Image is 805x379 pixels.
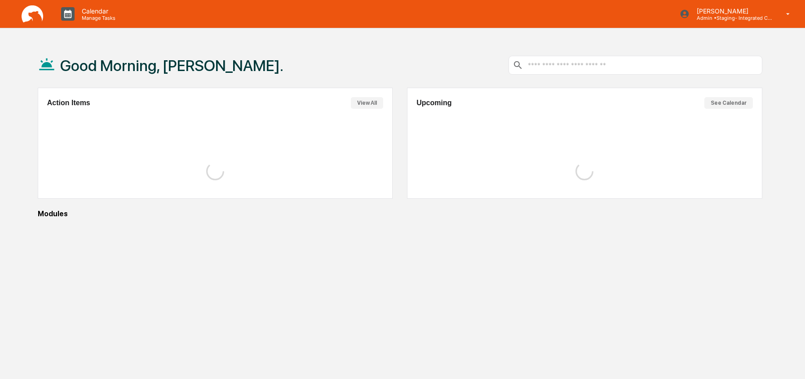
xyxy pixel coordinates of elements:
h2: Action Items [47,99,90,107]
p: Calendar [75,7,120,15]
p: Manage Tasks [75,15,120,21]
img: logo [22,5,43,23]
button: See Calendar [704,97,753,109]
button: View All [351,97,383,109]
p: [PERSON_NAME] [690,7,773,15]
div: Modules [38,210,762,218]
h2: Upcoming [416,99,451,107]
p: Admin • Staging- Integrated Compliance Advisors [690,15,773,21]
h1: Good Morning, [PERSON_NAME]. [60,57,283,75]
